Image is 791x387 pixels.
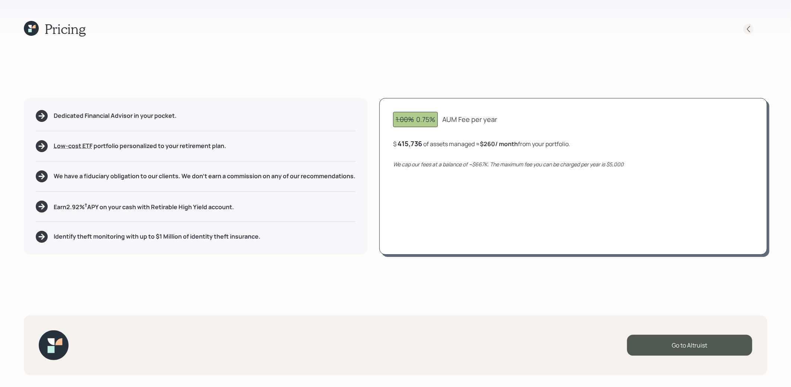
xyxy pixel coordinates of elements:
[393,139,570,148] div: $ of assets managed ≈ from your portfolio .
[480,140,518,148] b: $260 / month
[54,202,234,211] h5: Earn 2.92 % APY on your cash with Retirable High Yield account.
[393,161,624,168] i: We cap our fees at a balance of ~$667K. The maximum fee you can be charged per year is $5,000
[54,173,355,180] h5: We have a fiduciary obligation to our clients. We don't earn a commission on any of our recommend...
[54,142,92,150] span: Low-cost ETF
[54,142,226,150] h5: portfolio personalized to your retirement plan.
[396,114,435,125] div: 0.75%
[54,112,177,119] h5: Dedicated Financial Advisor in your pocket.
[627,335,752,356] div: Go to Altruist
[45,21,86,37] h1: Pricing
[442,114,497,125] div: AUM Fee per year
[398,139,422,148] div: 415,736
[54,233,260,240] h5: Identify theft monitoring with up to $1 Million of identity theft insurance.
[396,115,414,124] span: 1.00%
[77,324,173,380] iframe: Customer reviews powered by Trustpilot
[85,202,87,208] sup: †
